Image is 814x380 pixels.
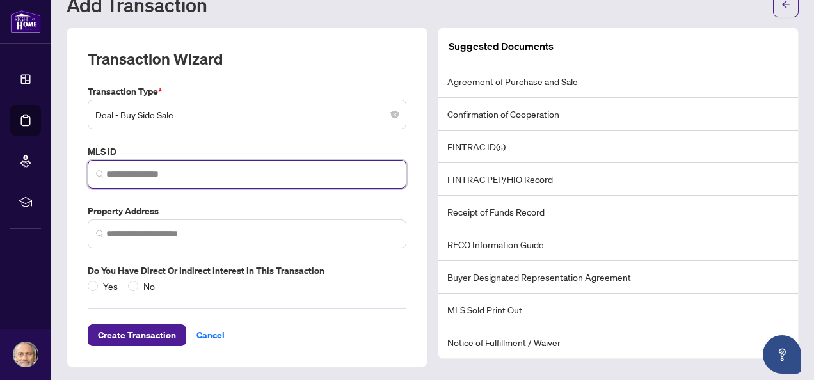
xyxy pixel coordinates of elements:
li: Notice of Fulfillment / Waiver [438,326,798,358]
span: Create Transaction [98,325,176,345]
img: logo [10,10,41,33]
button: Open asap [763,335,801,374]
span: Deal - Buy Side Sale [95,102,399,127]
span: Yes [98,279,123,293]
span: Cancel [196,325,225,345]
li: FINTRAC PEP/HIO Record [438,163,798,196]
li: Confirmation of Cooperation [438,98,798,131]
button: Cancel [186,324,235,346]
span: No [138,279,160,293]
li: FINTRAC ID(s) [438,131,798,163]
label: MLS ID [88,145,406,159]
label: Property Address [88,204,406,218]
label: Do you have direct or indirect interest in this transaction [88,264,406,278]
h2: Transaction Wizard [88,49,223,69]
img: search_icon [96,170,104,178]
button: Create Transaction [88,324,186,346]
li: Receipt of Funds Record [438,196,798,228]
label: Transaction Type [88,84,406,99]
li: Agreement of Purchase and Sale [438,65,798,98]
img: search_icon [96,230,104,237]
span: close-circle [391,111,399,118]
li: MLS Sold Print Out [438,294,798,326]
img: Profile Icon [13,342,38,367]
li: RECO Information Guide [438,228,798,261]
article: Suggested Documents [449,38,554,54]
li: Buyer Designated Representation Agreement [438,261,798,294]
